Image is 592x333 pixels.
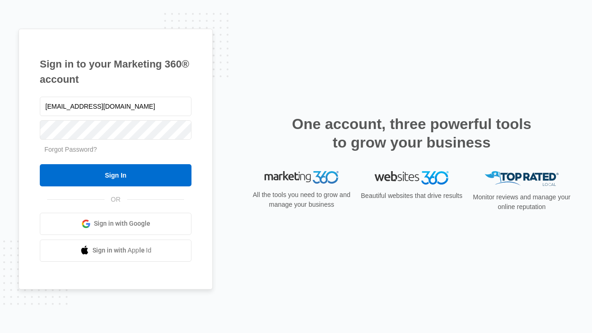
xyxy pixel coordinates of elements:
[40,164,191,186] input: Sign In
[40,240,191,262] a: Sign in with Apple Id
[375,171,449,185] img: Websites 360
[289,115,534,152] h2: One account, three powerful tools to grow your business
[40,97,191,116] input: Email
[92,246,152,255] span: Sign in with Apple Id
[265,171,339,184] img: Marketing 360
[470,192,573,212] p: Monitor reviews and manage your online reputation
[105,195,127,204] span: OR
[94,219,150,228] span: Sign in with Google
[40,56,191,87] h1: Sign in to your Marketing 360® account
[360,191,463,201] p: Beautiful websites that drive results
[250,190,353,210] p: All the tools you need to grow and manage your business
[40,213,191,235] a: Sign in with Google
[44,146,97,153] a: Forgot Password?
[485,171,559,186] img: Top Rated Local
